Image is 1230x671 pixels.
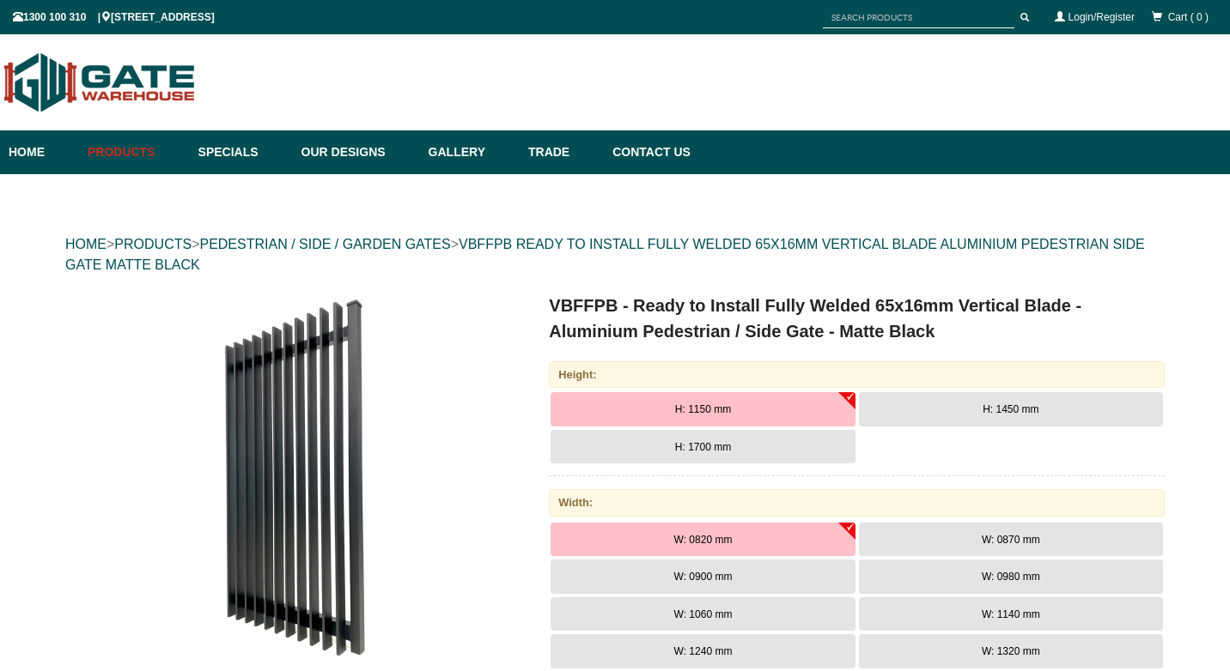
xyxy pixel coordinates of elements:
[551,634,855,668] button: W: 1240 mm
[675,441,731,453] span: H: 1700 mm
[674,571,733,583] span: W: 0900 mm
[859,523,1163,557] button: W: 0870 mm
[604,130,691,174] a: Contact Us
[199,237,450,251] a: PEDESTRIAN / SIDE / GARDEN GATES
[549,293,1165,344] h1: VBFFPB - Ready to Install Fully Welded 65x16mm Vertical Blade - Aluminium Pedestrian / Side Gate ...
[551,559,855,594] button: W: 0900 mm
[982,534,1040,546] span: W: 0870 mm
[13,11,215,23] span: 1300 100 310 | [STREET_ADDRESS]
[859,559,1163,594] button: W: 0980 mm
[674,534,733,546] span: W: 0820 mm
[293,130,420,174] a: Our Designs
[106,293,484,670] img: VBFFPB - Ready to Install Fully Welded 65x16mm Vertical Blade - Aluminium Pedestrian / Side Gate ...
[65,237,1145,272] a: VBFFPB READY TO INSTALL FULLY WELDED 65X16MM VERTICAL BLADE ALUMINIUM PEDESTRIAN SIDE GATE MATTE ...
[551,597,855,632] button: W: 1060 mm
[859,597,1163,632] button: W: 1140 mm
[79,130,190,174] a: Products
[674,645,733,657] span: W: 1240 mm
[982,645,1040,657] span: W: 1320 mm
[549,489,1165,516] div: Width:
[67,293,521,670] a: VBFFPB - Ready to Install Fully Welded 65x16mm Vertical Blade - Aluminium Pedestrian / Side Gate ...
[982,571,1040,583] span: W: 0980 mm
[65,217,1165,293] div: > > >
[859,392,1163,426] button: H: 1450 mm
[551,392,855,426] button: H: 1150 mm
[823,7,1014,28] input: SEARCH PRODUCTS
[1168,11,1209,23] span: Cart ( 0 )
[114,237,192,251] a: PRODUCTS
[9,130,79,174] a: Home
[190,130,293,174] a: Specials
[982,608,1040,620] span: W: 1140 mm
[65,237,107,251] a: HOME
[520,130,604,174] a: Trade
[1069,11,1135,23] a: Login/Register
[675,403,731,415] span: H: 1150 mm
[859,634,1163,668] button: W: 1320 mm
[420,130,520,174] a: Gallery
[549,361,1165,388] div: Height:
[674,608,733,620] span: W: 1060 mm
[551,523,855,557] button: W: 0820 mm
[983,403,1038,415] span: H: 1450 mm
[551,430,855,464] button: H: 1700 mm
